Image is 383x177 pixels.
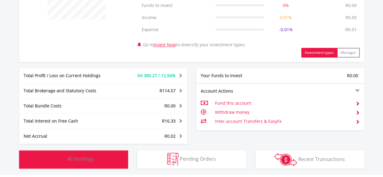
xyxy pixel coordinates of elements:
td: -0.01% [267,24,304,36]
button: All Holdings [19,150,128,169]
button: Pending Orders [137,150,246,169]
div: Account Actions [196,88,280,94]
td: Income [139,11,212,24]
button: Recent Transactions [255,150,364,169]
span: R0.00 [347,73,358,78]
div: Total Profit / Loss on Current Holdings [19,73,117,79]
span: R114.57 [160,88,176,93]
div: Net Accrual [19,133,117,139]
div: Total Brokerage and Statutory Costs [19,88,117,94]
button: Investment types [301,48,337,57]
span: R0.00 [164,103,176,109]
span: All Holdings [67,156,94,162]
td: Fund this account [215,99,351,108]
td: R0.03 [342,11,360,24]
button: Manager [337,48,360,57]
span: Recent Transactions [298,156,345,162]
td: Withdraw money [215,108,351,117]
div: Total Interest on Free Cash [19,118,117,124]
a: Invest Now [154,42,176,48]
span: R16.33 [162,118,176,124]
span: Pending Orders [180,156,216,162]
span: R0.02 [164,133,176,139]
td: -R0.01 [341,24,360,36]
span: R4 380.27 / 12.56% [137,73,176,78]
td: Inter-account Transfers & EasyFx [215,117,351,126]
div: Total Bundle Costs [19,103,117,109]
img: pending_instructions-wht.png [167,153,179,166]
div: Your Funds to Invest [196,73,280,79]
td: Expense [139,24,212,36]
img: transactions-zar-wht.png [274,153,297,166]
td: 0.01% [267,11,304,24]
img: holdings-wht.png [53,153,66,166]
